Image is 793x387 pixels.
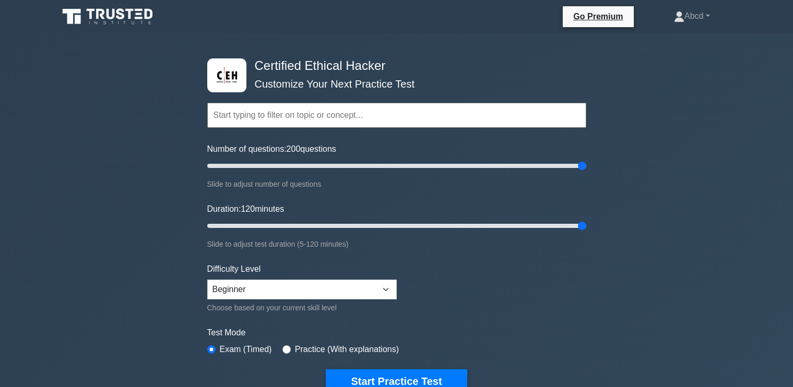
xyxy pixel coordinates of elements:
[207,238,586,250] div: Slide to adjust test duration (5-120 minutes)
[207,326,586,339] label: Test Mode
[207,103,586,128] input: Start typing to filter on topic or concept...
[207,301,397,314] div: Choose based on your current skill level
[567,10,629,23] a: Go Premium
[207,263,261,275] label: Difficulty Level
[295,343,399,356] label: Practice (With explanations)
[251,58,535,74] h4: Certified Ethical Hacker
[207,143,336,155] label: Number of questions: questions
[241,204,255,213] span: 120
[649,6,735,27] a: Abcd
[220,343,272,356] label: Exam (Timed)
[207,203,285,215] label: Duration: minutes
[207,178,586,190] div: Slide to adjust number of questions
[287,144,301,153] span: 200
